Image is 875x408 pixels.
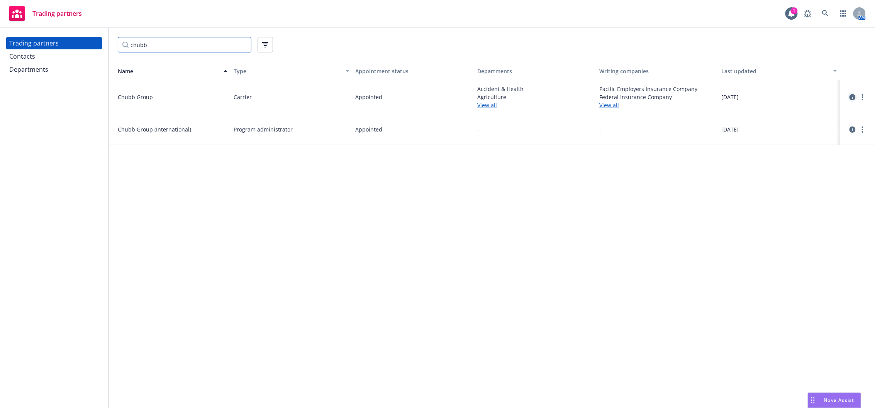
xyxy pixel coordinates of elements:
div: Contacts [9,50,35,62]
span: Trading partners [32,10,82,17]
div: Last updated [721,67,829,75]
span: Appointed [356,93,383,101]
div: Trading partners [9,37,59,49]
input: Filter by keyword... [118,37,251,52]
span: [DATE] [721,93,739,101]
div: Appointment status [356,67,471,75]
a: Switch app [836,6,851,21]
button: Last updated [718,62,840,80]
span: - [599,125,601,133]
span: - [477,125,479,133]
div: Departments [9,63,48,76]
a: View all [599,101,715,109]
div: 1 [791,7,798,14]
span: Pacific Employers Insurance Company [599,85,715,93]
a: circleInformation [848,125,857,134]
span: [DATE] [721,125,739,133]
span: Federal Insurance Company [599,93,715,101]
a: Report a Bug [800,6,816,21]
span: Carrier [234,93,252,101]
button: Type [231,62,353,80]
a: View all [477,101,593,109]
div: Writing companies [599,67,715,75]
button: Departments [474,62,596,80]
a: Search [818,6,833,21]
button: Writing companies [596,62,718,80]
a: Trading partners [6,3,85,24]
a: Departments [6,63,102,76]
a: more [858,125,867,134]
div: Drag to move [808,393,818,408]
a: Contacts [6,50,102,62]
a: Trading partners [6,37,102,49]
span: Nova Assist [824,397,855,403]
span: Chubb Group [118,93,227,101]
span: Agriculture [477,93,593,101]
span: Accident & Health [477,85,593,93]
button: Nova Assist [808,393,861,408]
a: circleInformation [848,93,857,102]
button: Appointment status [353,62,475,80]
div: Name [112,67,219,75]
span: Program administrator [234,125,293,133]
a: more [858,93,867,102]
button: Name [109,62,231,80]
span: Appointed [356,125,383,133]
span: Chubb Group (International) [118,125,227,133]
div: Departments [477,67,593,75]
div: Type [234,67,341,75]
